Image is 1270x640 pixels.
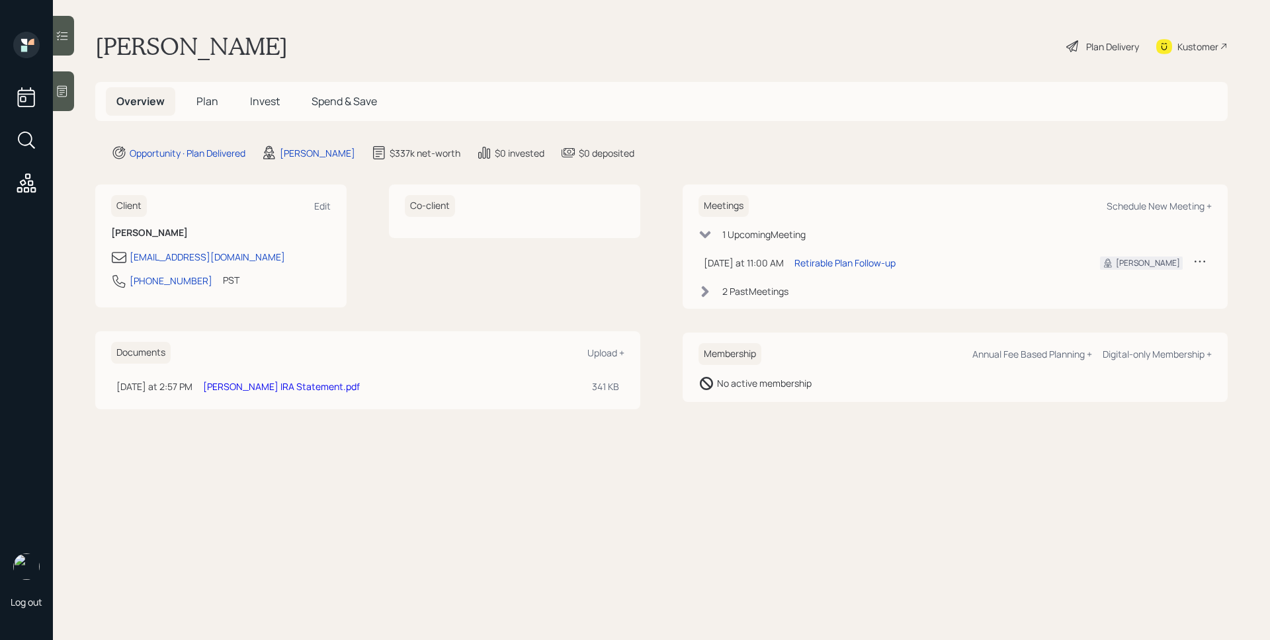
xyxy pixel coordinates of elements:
div: $337k net-worth [390,146,460,160]
div: [DATE] at 2:57 PM [116,380,192,393]
h6: Co-client [405,195,455,217]
div: [PERSON_NAME] [280,146,355,160]
div: [PHONE_NUMBER] [130,274,212,288]
h6: [PERSON_NAME] [111,227,331,239]
div: No active membership [717,376,812,390]
a: [PERSON_NAME] IRA Statement.pdf [203,380,360,393]
span: Spend & Save [312,94,377,108]
img: james-distasi-headshot.png [13,553,40,580]
div: Upload + [587,346,624,359]
div: Log out [11,596,42,608]
h6: Client [111,195,147,217]
h6: Documents [111,342,171,364]
div: 2 Past Meeting s [722,284,788,298]
div: Annual Fee Based Planning + [972,348,1092,360]
div: [EMAIL_ADDRESS][DOMAIN_NAME] [130,250,285,264]
h1: [PERSON_NAME] [95,32,288,61]
span: Plan [196,94,218,108]
div: 1 Upcoming Meeting [722,227,806,241]
span: Overview [116,94,165,108]
div: 341 KB [592,380,619,393]
div: PST [223,273,239,287]
div: Retirable Plan Follow-up [794,256,896,270]
div: Plan Delivery [1086,40,1139,54]
h6: Membership [698,343,761,365]
div: Opportunity · Plan Delivered [130,146,245,160]
div: Digital-only Membership + [1103,348,1212,360]
div: $0 deposited [579,146,634,160]
div: Edit [314,200,331,212]
h6: Meetings [698,195,749,217]
div: Schedule New Meeting + [1107,200,1212,212]
div: [DATE] at 11:00 AM [704,256,784,270]
div: Kustomer [1177,40,1218,54]
div: [PERSON_NAME] [1116,257,1180,269]
span: Invest [250,94,280,108]
div: $0 invested [495,146,544,160]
